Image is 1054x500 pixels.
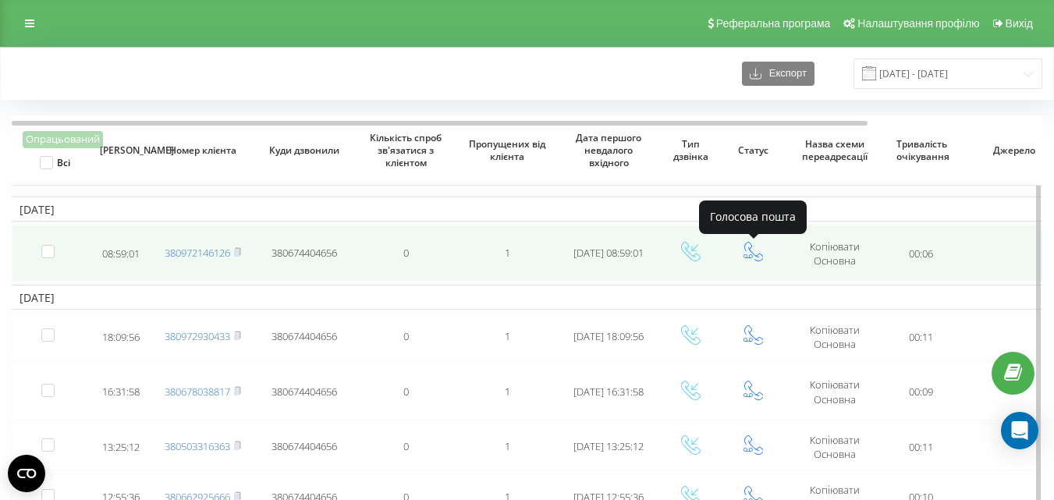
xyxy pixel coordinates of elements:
[102,440,140,454] font: 13:25:12
[802,137,868,163] font: Назва схеми переадресації
[810,433,860,461] font: Копіювати Основна
[573,246,644,260] font: [DATE] 08:59:01
[576,131,641,168] font: Дата першого невдалого вхідного
[403,329,409,343] font: 0
[271,329,337,343] font: 380674404656
[102,330,140,344] font: 18:09:56
[896,137,949,163] font: Тривалість очікування
[100,144,174,157] font: [PERSON_NAME]
[271,246,337,260] font: 380674404656
[102,385,140,399] font: 16:31:58
[505,329,510,343] font: 1
[165,329,230,343] a: 380972930433
[769,67,807,79] font: Експорт
[20,202,55,217] font: [DATE]
[469,137,545,163] font: Пропущених від клієнта
[102,246,140,261] font: 08:59:01
[810,323,860,351] font: Копіювати Основна
[710,209,796,224] font: Голосова пошта
[57,156,70,169] font: Всі
[857,17,979,30] font: Налаштування профілю
[403,246,409,260] font: 0
[810,378,860,406] font: Копіювати Основна
[165,439,230,453] a: 380503316363
[505,385,510,399] font: 1
[573,329,644,343] font: [DATE] 18:09:56
[738,144,768,157] font: Статус
[716,17,831,30] font: Реферальна програма
[20,290,55,305] font: [DATE]
[165,385,230,399] a: 380678038817
[993,144,1035,157] font: Джерело
[573,439,644,453] font: [DATE] 13:25:12
[1006,17,1033,30] font: Вихід
[8,455,45,492] button: Відкрити віджет CMP
[909,330,933,344] font: 00:11
[505,246,510,260] font: 1
[269,144,339,157] font: Куди дзвонили
[169,144,236,157] font: Номер клієнта
[909,385,933,399] font: 00:09
[742,62,814,86] button: Експорт
[370,131,442,168] font: Кількість спроб зв'язатися з клієнтом
[271,439,337,453] font: 380674404656
[403,385,409,399] font: 0
[810,239,860,268] font: Копіювати Основна
[403,439,409,453] font: 0
[909,246,933,261] font: 00:06
[271,385,337,399] font: 380674404656
[909,440,933,454] font: 00:11
[165,246,230,260] a: 380972146126
[505,439,510,453] font: 1
[1001,412,1038,449] div: Відкрити Intercom Messenger
[673,137,708,163] font: Тип дзвінка
[573,385,644,399] font: [DATE] 16:31:58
